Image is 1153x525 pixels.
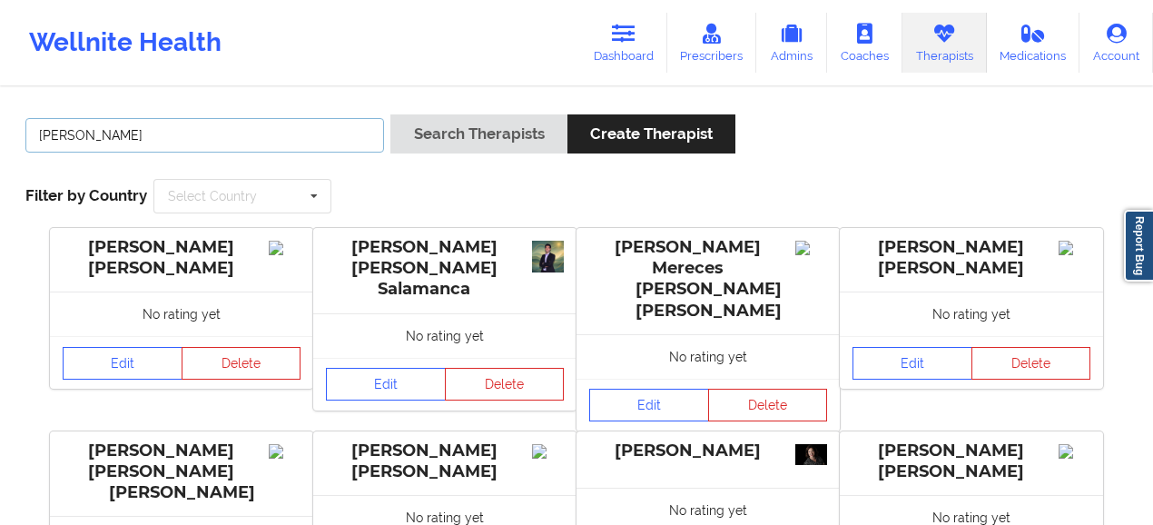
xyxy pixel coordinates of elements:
img: d9a5fd7c-c0ca-438f-8d6c-aacc475eb813_1R7A0812-162.jpg [795,444,827,465]
div: [PERSON_NAME] [PERSON_NAME] [PERSON_NAME] [63,441,301,503]
button: Delete [971,347,1091,380]
div: No rating yet [313,313,576,358]
input: Search Keywords [25,118,384,153]
img: Image%2Fplaceholer-image.png [532,444,564,459]
img: Image%2Fplaceholer-image.png [269,444,301,459]
a: Admins [756,13,827,73]
img: Image%2Fplaceholer-image.png [1059,241,1090,255]
img: Image%2Fplaceholer-image.png [1059,444,1090,459]
button: Search Therapists [390,114,567,154]
button: Delete [708,389,828,421]
span: Filter by Country [25,186,147,204]
div: No rating yet [840,292,1103,336]
a: Report Bug [1124,210,1153,282]
div: [PERSON_NAME] [PERSON_NAME] [326,441,564,482]
a: Coaches [827,13,902,73]
img: Image%2Fplaceholer-image.png [269,241,301,255]
button: Create Therapist [567,114,735,154]
img: Image%2Fplaceholer-image.png [795,241,827,255]
a: Prescribers [667,13,757,73]
div: Select Country [168,190,257,203]
div: No rating yet [50,292,313,336]
div: [PERSON_NAME] [PERSON_NAME] [852,441,1090,482]
a: Edit [852,347,972,380]
div: [PERSON_NAME] [PERSON_NAME] [63,237,301,279]
a: Edit [326,368,446,401]
a: Therapists [902,13,987,73]
a: Account [1079,13,1153,73]
div: No rating yet [576,334,840,379]
button: Delete [445,368,565,401]
button: Delete [182,347,301,380]
a: Medications [987,13,1080,73]
div: [PERSON_NAME] [589,441,827,461]
a: Edit [63,347,182,380]
div: [PERSON_NAME] Mereces [PERSON_NAME] [PERSON_NAME] [589,237,827,322]
a: Edit [589,389,709,421]
div: [PERSON_NAME] [PERSON_NAME] Salamanca [326,237,564,300]
a: Dashboard [580,13,667,73]
img: fb2ac0dd-3512-4401-bdcc-554497d14543_954c95c9-156c-40ca-8d2d-e78d2f0acb99Profile_(2).png [532,241,564,272]
div: [PERSON_NAME] [PERSON_NAME] [852,237,1090,279]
